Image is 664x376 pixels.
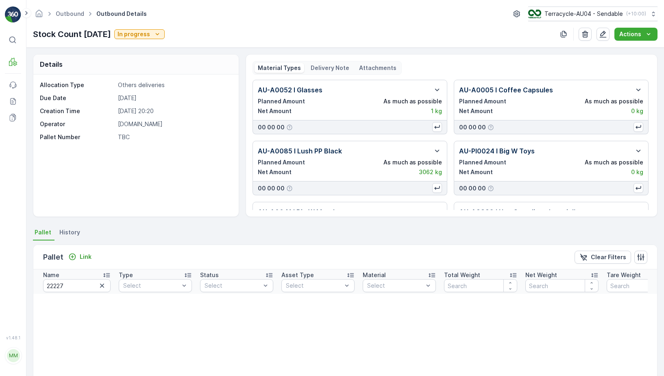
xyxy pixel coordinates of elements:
[258,97,305,105] p: Planned Amount
[367,282,423,290] p: Select
[614,28,657,41] button: Actions
[459,97,506,105] p: Planned Amount
[286,124,293,131] div: Help Tooltip Icon
[383,97,442,105] p: As much as possible
[43,251,63,263] p: Pallet
[118,94,230,102] p: [DATE]
[33,28,111,40] p: Stock Count [DATE]
[65,252,95,262] button: Link
[40,133,115,141] p: Pallet Number
[528,9,541,18] img: terracycle_logo.png
[528,7,657,21] button: Terracycle-AU04 - Sendable(+10:00)
[5,7,21,23] img: logo
[383,158,442,166] p: As much as possible
[444,271,480,279] p: Total Weight
[525,279,599,292] input: Search
[488,124,494,131] div: Help Tooltip Icon
[525,271,557,279] p: Net Weight
[363,271,386,279] p: Material
[7,349,20,362] div: MM
[258,64,301,72] p: Material Types
[258,146,342,156] p: AU-A0085 I Lush PP Black
[286,185,293,192] div: Help Tooltip Icon
[459,184,486,192] p: 00 00 00
[118,107,230,115] p: [DATE] 20:20
[56,10,84,17] a: Outbound
[40,81,115,89] p: Allocation Type
[459,158,506,166] p: Planned Amount
[575,251,631,264] button: Clear Filters
[619,30,641,38] p: Actions
[258,85,322,95] p: AU-A0052 I Glasses
[119,271,133,279] p: Type
[281,271,314,279] p: Asset Type
[258,123,285,131] p: 00 00 00
[258,207,335,217] p: AU-A0041 I Big W Metal
[114,29,165,39] button: In progress
[459,123,486,131] p: 00 00 00
[488,185,494,192] div: Help Tooltip Icon
[118,120,230,128] p: [DOMAIN_NAME]
[43,279,111,292] input: Search
[591,253,626,261] p: Clear Filters
[258,168,292,176] p: Net Amount
[43,271,59,279] p: Name
[626,11,646,17] p: ( +10:00 )
[459,85,553,95] p: AU-A0005 I Coffee Capsules
[258,107,292,115] p: Net Amount
[607,271,641,279] p: Tare Weight
[80,253,91,261] p: Link
[444,279,517,292] input: Search
[258,158,305,166] p: Planned Amount
[118,133,230,141] p: TBC
[544,10,623,18] p: Terracycle-AU04 - Sendable
[200,271,219,279] p: Status
[631,168,643,176] p: 0 kg
[35,12,44,19] a: Homepage
[459,207,577,217] p: AU-A9998 I Non Compliant (special)
[40,59,63,69] p: Details
[286,282,342,290] p: Select
[123,282,179,290] p: Select
[459,107,493,115] p: Net Amount
[258,184,285,192] p: 00 00 00
[35,228,51,236] span: Pallet
[5,342,21,369] button: MM
[59,228,80,236] span: History
[311,64,349,72] p: Delivery Note
[118,30,150,38] p: In progress
[459,146,535,156] p: AU-PI0024 I Big W Toys
[118,81,230,89] p: Others deliveries
[431,107,442,115] p: 1 kg
[40,94,115,102] p: Due Date
[40,120,115,128] p: Operator
[5,335,21,340] span: v 1.48.1
[585,97,643,105] p: As much as possible
[631,107,643,115] p: 0 kg
[40,107,115,115] p: Creation Time
[459,168,493,176] p: Net Amount
[419,168,442,176] p: 3062 kg
[585,158,643,166] p: As much as possible
[205,282,261,290] p: Select
[95,10,148,18] span: Outbound Details
[359,64,396,72] p: Attachments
